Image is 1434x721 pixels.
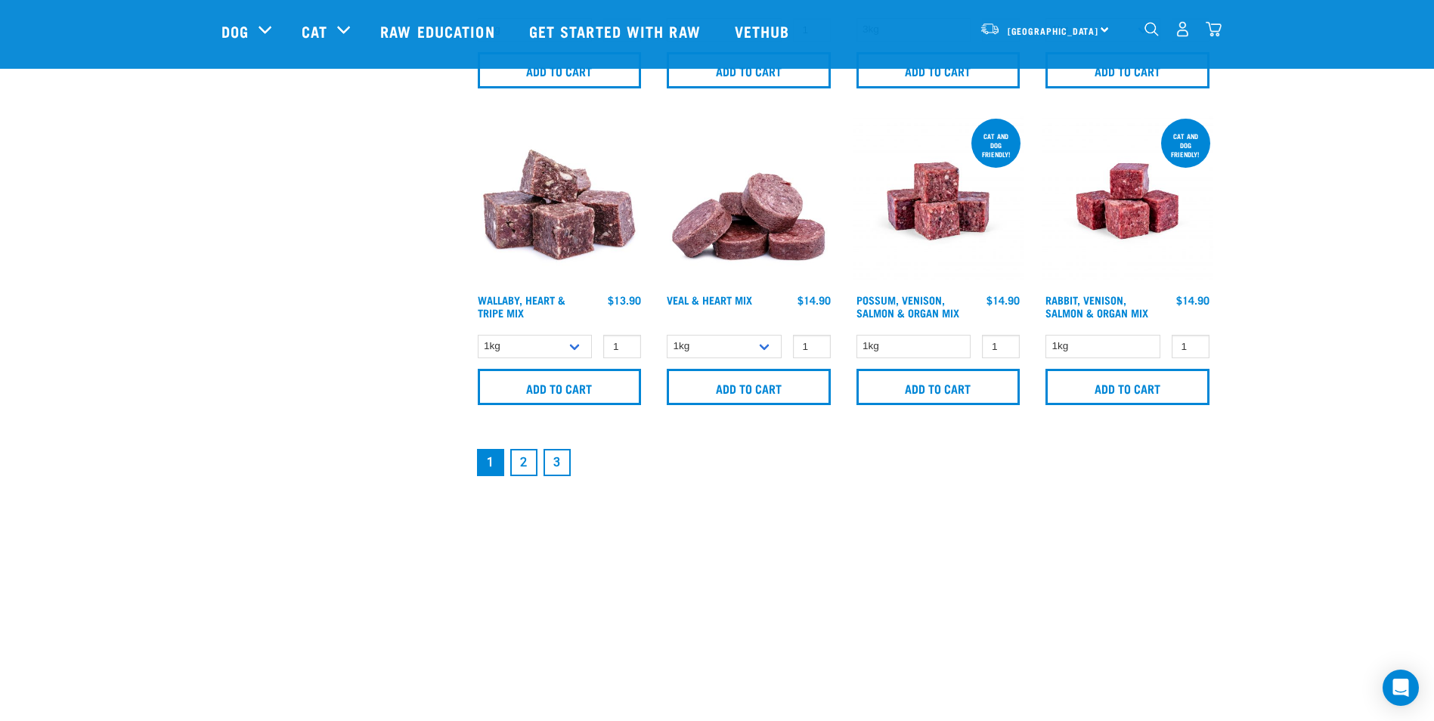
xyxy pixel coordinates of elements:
[1172,335,1209,358] input: 1
[982,335,1020,358] input: 1
[1206,21,1222,37] img: home-icon@2x.png
[1045,369,1209,405] input: Add to cart
[221,20,249,42] a: Dog
[1144,22,1159,36] img: home-icon-1@2x.png
[667,52,831,88] input: Add to cart
[474,116,646,287] img: 1174 Wallaby Heart Tripe Mix 01
[608,294,641,306] div: $13.90
[798,294,831,306] div: $14.90
[856,297,959,314] a: Possum, Venison, Salmon & Organ Mix
[986,294,1020,306] div: $14.90
[603,335,641,358] input: 1
[1176,294,1209,306] div: $14.90
[720,1,809,61] a: Vethub
[510,449,537,476] a: Goto page 2
[856,52,1021,88] input: Add to cart
[544,449,571,476] a: Goto page 3
[365,1,513,61] a: Raw Education
[1008,28,1099,33] span: [GEOGRAPHIC_DATA]
[478,52,642,88] input: Add to cart
[667,369,831,405] input: Add to cart
[971,125,1021,166] div: cat and dog friendly!
[474,446,1213,479] nav: pagination
[514,1,720,61] a: Get started with Raw
[667,297,752,302] a: Veal & Heart Mix
[478,369,642,405] input: Add to cart
[1045,52,1209,88] input: Add to cart
[856,369,1021,405] input: Add to cart
[663,116,835,287] img: 1152 Veal Heart Medallions 01
[1161,125,1210,166] div: Cat and dog friendly!
[793,335,831,358] input: 1
[302,20,327,42] a: Cat
[1175,21,1191,37] img: user.png
[477,449,504,476] a: Page 1
[1045,297,1148,314] a: Rabbit, Venison, Salmon & Organ Mix
[1042,116,1213,287] img: Rabbit Venison Salmon Organ 1688
[478,297,565,314] a: Wallaby, Heart & Tripe Mix
[853,116,1024,287] img: Possum Venison Salmon Organ 1626
[980,22,1000,36] img: van-moving.png
[1383,670,1419,706] div: Open Intercom Messenger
